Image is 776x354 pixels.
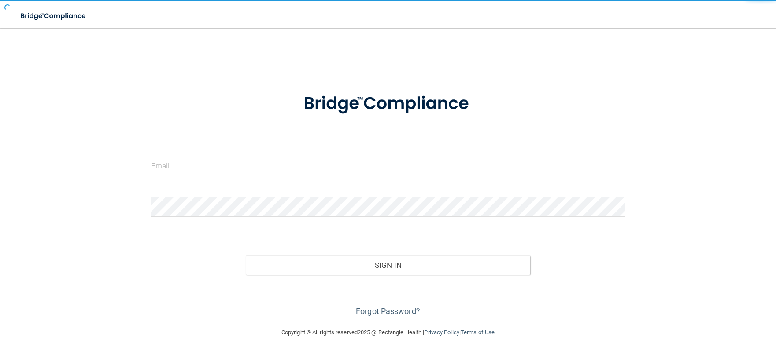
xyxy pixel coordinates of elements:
img: bridge_compliance_login_screen.278c3ca4.svg [285,81,491,127]
button: Sign In [246,255,530,275]
a: Terms of Use [461,329,495,336]
a: Privacy Policy [424,329,459,336]
input: Email [151,156,625,175]
a: Forgot Password? [356,307,420,316]
div: Copyright © All rights reserved 2025 @ Rectangle Health | | [227,318,549,347]
img: bridge_compliance_login_screen.278c3ca4.svg [13,7,94,25]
